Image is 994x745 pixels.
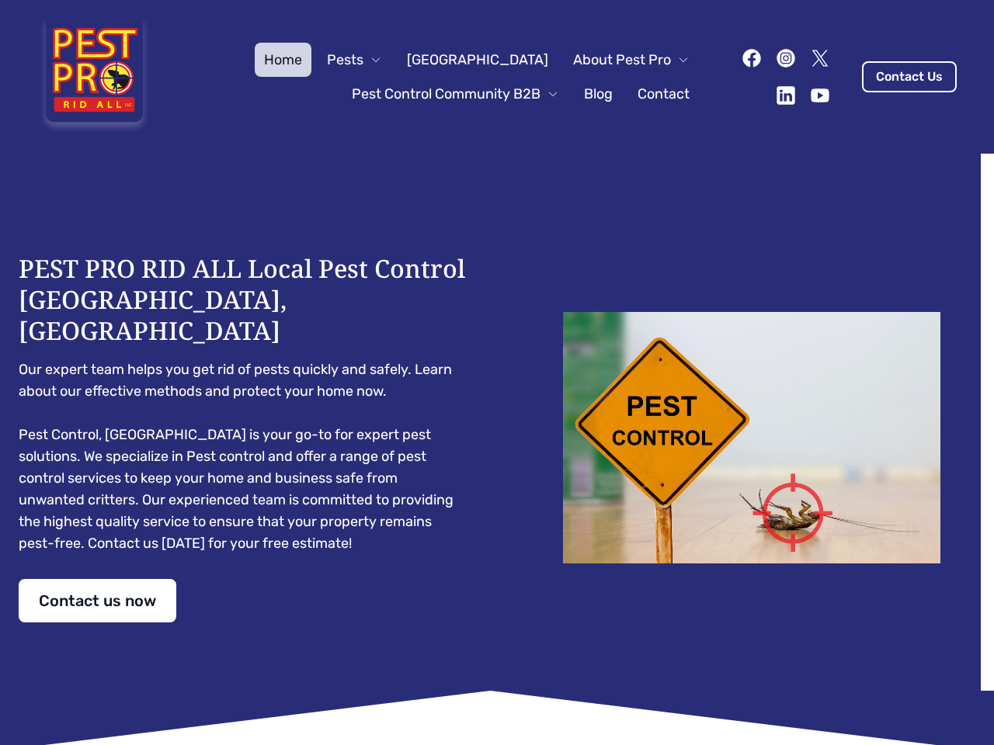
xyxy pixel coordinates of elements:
span: About Pest Pro [573,49,671,71]
img: Pest Pro Rid All [37,19,151,135]
img: Dead cockroach on floor with caution sign pest control [528,312,975,563]
a: Blog [575,77,622,111]
button: About Pest Pro [564,43,699,77]
a: Contact [628,77,699,111]
a: Home [255,43,311,77]
span: Pest Control Community B2B [352,83,540,105]
h1: PEST PRO RID ALL Local Pest Control [GEOGRAPHIC_DATA], [GEOGRAPHIC_DATA] [19,253,466,346]
a: [GEOGRAPHIC_DATA] [398,43,558,77]
a: Contact Us [862,61,957,92]
pre: Our expert team helps you get rid of pests quickly and safely. Learn about our effective methods ... [19,359,466,554]
button: Pests [318,43,391,77]
span: Pests [327,49,363,71]
a: Contact us now [19,579,176,622]
button: Pest Control Community B2B [342,77,568,111]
